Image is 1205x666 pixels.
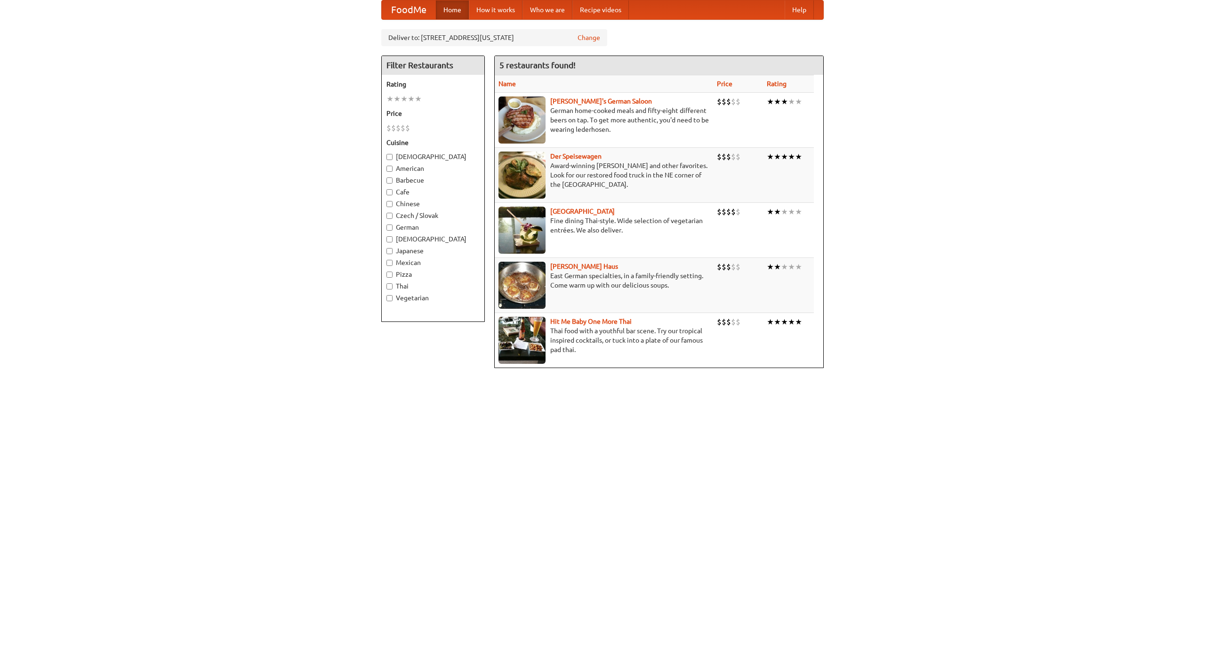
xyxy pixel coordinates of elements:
li: $ [722,317,726,327]
input: [DEMOGRAPHIC_DATA] [386,236,393,242]
a: Change [578,33,600,42]
li: ★ [767,317,774,327]
a: Home [436,0,469,19]
li: ★ [788,152,795,162]
label: [DEMOGRAPHIC_DATA] [386,152,480,161]
a: [PERSON_NAME]'s German Saloon [550,97,652,105]
h4: Filter Restaurants [382,56,484,75]
li: ★ [788,207,795,217]
li: $ [396,123,401,133]
h5: Price [386,109,480,118]
a: Der Speisewagen [550,152,602,160]
li: $ [717,96,722,107]
input: American [386,166,393,172]
li: $ [731,96,736,107]
li: $ [731,207,736,217]
a: [PERSON_NAME] Haus [550,263,618,270]
li: $ [722,262,726,272]
input: Pizza [386,272,393,278]
label: German [386,223,480,232]
input: Cafe [386,189,393,195]
li: ★ [781,96,788,107]
li: $ [405,123,410,133]
h5: Rating [386,80,480,89]
li: ★ [774,207,781,217]
label: Chinese [386,199,480,209]
img: kohlhaus.jpg [498,262,546,309]
li: ★ [781,317,788,327]
input: Japanese [386,248,393,254]
input: Thai [386,283,393,289]
a: How it works [469,0,522,19]
p: East German specialties, in a family-friendly setting. Come warm up with our delicious soups. [498,271,709,290]
img: speisewagen.jpg [498,152,546,199]
a: Help [785,0,814,19]
label: American [386,164,480,173]
label: Thai [386,281,480,291]
li: $ [722,152,726,162]
label: Czech / Slovak [386,211,480,220]
a: Name [498,80,516,88]
li: $ [726,207,731,217]
label: Cafe [386,187,480,197]
label: Mexican [386,258,480,267]
label: [DEMOGRAPHIC_DATA] [386,234,480,244]
li: ★ [767,96,774,107]
p: Award-winning [PERSON_NAME] and other favorites. Look for our restored food truck in the NE corne... [498,161,709,189]
a: FoodMe [382,0,436,19]
li: $ [401,123,405,133]
li: ★ [781,207,788,217]
a: Hit Me Baby One More Thai [550,318,632,325]
li: $ [736,262,740,272]
a: [GEOGRAPHIC_DATA] [550,208,615,215]
li: ★ [415,94,422,104]
input: Mexican [386,260,393,266]
ng-pluralize: 5 restaurants found! [499,61,576,70]
li: $ [391,123,396,133]
li: $ [386,123,391,133]
li: $ [726,262,731,272]
li: ★ [408,94,415,104]
li: ★ [788,262,795,272]
li: ★ [767,262,774,272]
li: $ [736,317,740,327]
p: Fine dining Thai-style. Wide selection of vegetarian entrées. We also deliver. [498,216,709,235]
li: ★ [788,96,795,107]
li: ★ [781,262,788,272]
li: ★ [774,317,781,327]
li: ★ [795,152,802,162]
li: $ [731,317,736,327]
li: $ [736,96,740,107]
h5: Cuisine [386,138,480,147]
li: ★ [795,96,802,107]
li: ★ [795,262,802,272]
label: Vegetarian [386,293,480,303]
input: German [386,225,393,231]
img: babythai.jpg [498,317,546,364]
img: satay.jpg [498,207,546,254]
label: Japanese [386,246,480,256]
label: Barbecue [386,176,480,185]
li: $ [731,262,736,272]
li: $ [717,152,722,162]
li: $ [717,262,722,272]
a: Rating [767,80,787,88]
a: Price [717,80,732,88]
li: ★ [795,317,802,327]
li: $ [722,96,726,107]
li: ★ [394,94,401,104]
li: $ [726,152,731,162]
input: Chinese [386,201,393,207]
a: Recipe videos [572,0,629,19]
li: $ [717,317,722,327]
li: ★ [386,94,394,104]
li: $ [726,317,731,327]
input: [DEMOGRAPHIC_DATA] [386,154,393,160]
li: $ [717,207,722,217]
li: $ [722,207,726,217]
input: Vegetarian [386,295,393,301]
li: $ [731,152,736,162]
li: ★ [767,152,774,162]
